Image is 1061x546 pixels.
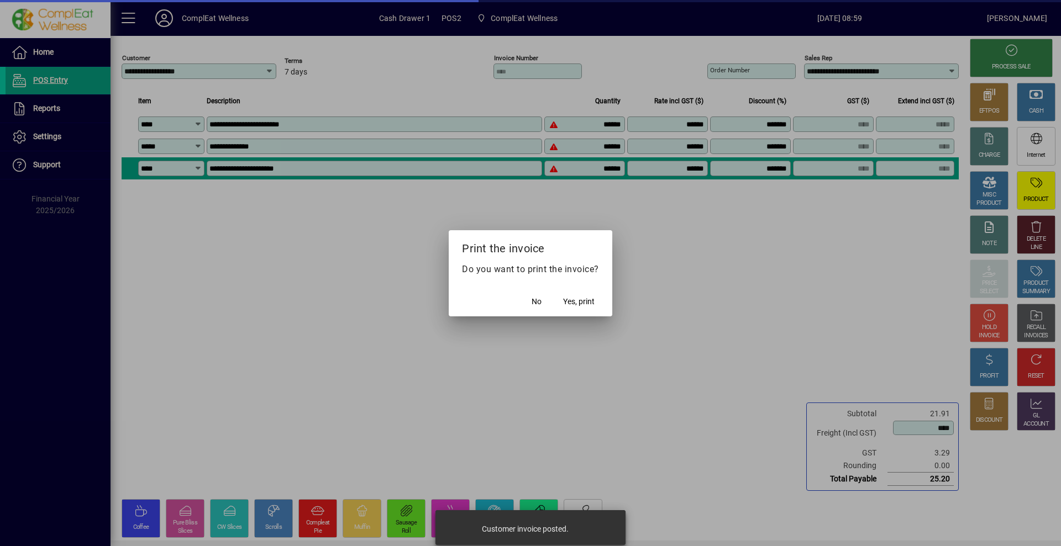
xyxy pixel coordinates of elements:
[563,296,595,308] span: Yes, print
[519,292,554,312] button: No
[449,230,612,262] h2: Print the invoice
[482,523,569,534] div: Customer invoice posted.
[462,263,599,276] p: Do you want to print the invoice?
[559,292,599,312] button: Yes, print
[532,296,542,308] span: No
